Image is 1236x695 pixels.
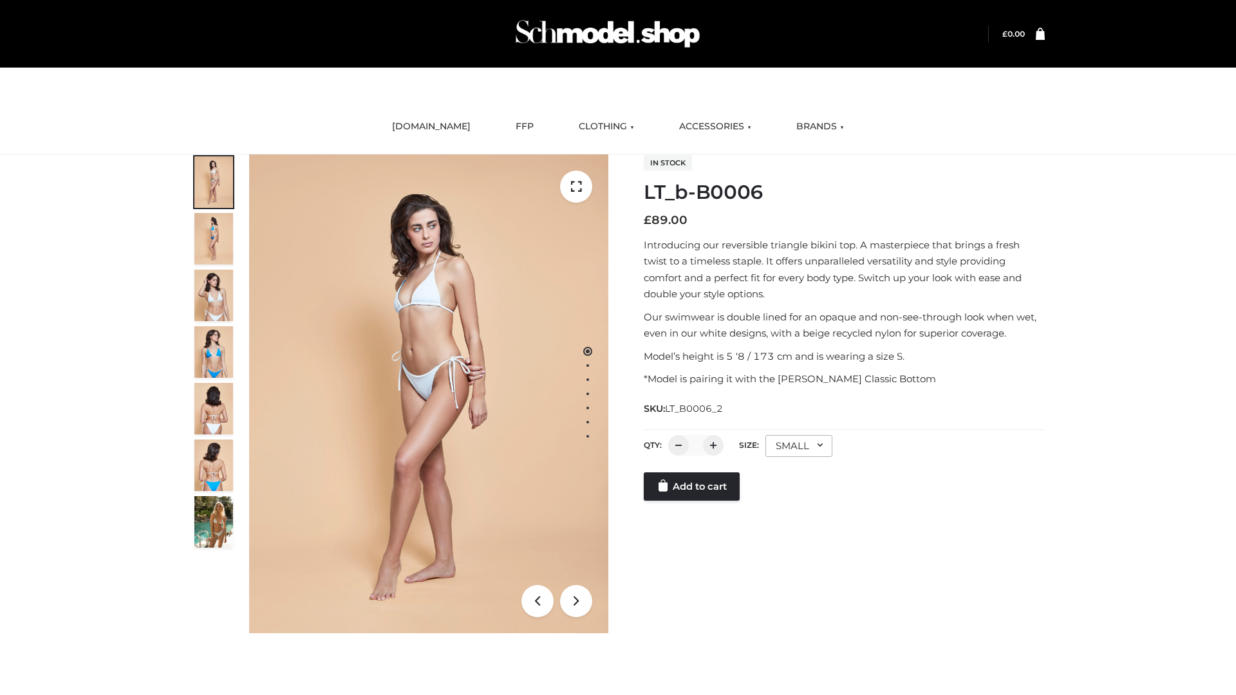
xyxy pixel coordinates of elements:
[194,496,233,548] img: Arieltop_CloudNine_AzureSky2.jpg
[1002,29,1007,39] span: £
[194,213,233,264] img: ArielClassicBikiniTop_CloudNine_AzureSky_OW114ECO_2-scaled.jpg
[506,113,543,141] a: FFP
[644,371,1045,387] p: *Model is pairing it with the [PERSON_NAME] Classic Bottom
[644,440,662,450] label: QTY:
[1002,29,1025,39] a: £0.00
[644,213,651,227] span: £
[194,440,233,491] img: ArielClassicBikiniTop_CloudNine_AzureSky_OW114ECO_8-scaled.jpg
[644,213,688,227] bdi: 89.00
[194,326,233,378] img: ArielClassicBikiniTop_CloudNine_AzureSky_OW114ECO_4-scaled.jpg
[511,8,704,59] img: Schmodel Admin 964
[382,113,480,141] a: [DOMAIN_NAME]
[787,113,854,141] a: BRANDS
[644,472,740,501] a: Add to cart
[644,181,1045,204] h1: LT_b-B0006
[644,155,692,171] span: In stock
[644,309,1045,342] p: Our swimwear is double lined for an opaque and non-see-through look when wet, even in our white d...
[665,403,723,414] span: LT_B0006_2
[669,113,761,141] a: ACCESSORIES
[194,156,233,208] img: ArielClassicBikiniTop_CloudNine_AzureSky_OW114ECO_1-scaled.jpg
[739,440,759,450] label: Size:
[644,348,1045,365] p: Model’s height is 5 ‘8 / 173 cm and is wearing a size S.
[1002,29,1025,39] bdi: 0.00
[569,113,644,141] a: CLOTHING
[249,154,608,633] img: LT_b-B0006
[194,383,233,434] img: ArielClassicBikiniTop_CloudNine_AzureSky_OW114ECO_7-scaled.jpg
[765,435,832,457] div: SMALL
[644,401,724,416] span: SKU:
[644,237,1045,302] p: Introducing our reversible triangle bikini top. A masterpiece that brings a fresh twist to a time...
[194,270,233,321] img: ArielClassicBikiniTop_CloudNine_AzureSky_OW114ECO_3-scaled.jpg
